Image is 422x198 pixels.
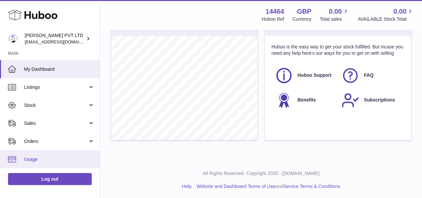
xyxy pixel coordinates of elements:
span: AVAILABLE Stock Total [358,16,414,22]
span: [EMAIL_ADDRESS][DOMAIN_NAME] [25,39,98,44]
li: and [194,183,340,190]
a: 0.00 Total sales [320,7,349,22]
a: Help [182,184,191,189]
span: Sales [24,120,88,127]
span: Benefits [298,97,316,103]
span: Subscriptions [364,97,395,103]
span: My Dashboard [24,66,95,72]
a: FAQ [341,66,401,84]
span: Orders [24,138,88,145]
span: FAQ [364,72,374,78]
a: 0.00 AVAILABLE Stock Total [358,7,414,22]
a: Website and Dashboard Terms of Use [196,184,275,189]
span: 0.00 [393,7,406,16]
a: Benefits [275,91,335,109]
img: hassanrai10923342@gmail.com [8,34,18,44]
span: Total sales [320,16,349,22]
a: Service Terms & Conditions [283,184,340,189]
a: Subscriptions [341,91,401,109]
span: Usage [24,156,95,163]
span: 0.00 [329,7,342,16]
div: Currency [293,16,312,22]
span: Stock [24,102,88,109]
a: Log out [8,173,92,185]
p: All Rights Reserved. Copyright 2025 - [DOMAIN_NAME] [105,170,417,177]
span: Huboo Support [298,72,332,78]
div: [PERSON_NAME] PVT LTD [25,32,85,45]
strong: 14464 [266,7,284,16]
span: Listings [24,84,88,90]
a: Huboo Support [275,66,335,84]
p: Huboo is the easy way to get your stock fulfilled. But incase you need any help here's our ways f... [272,44,405,56]
strong: GBP [297,7,311,16]
div: Huboo Ref [262,16,284,22]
